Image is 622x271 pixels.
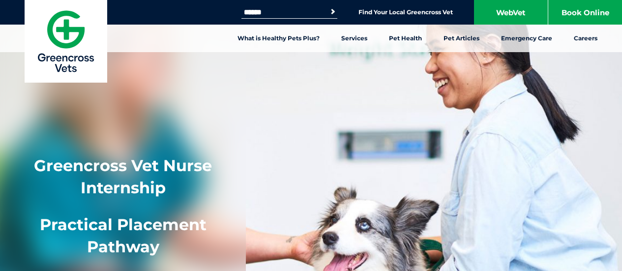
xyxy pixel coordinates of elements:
[433,25,490,52] a: Pet Articles
[358,8,453,16] a: Find Your Local Greencross Vet
[40,215,207,256] span: Practical Placement Pathway
[563,25,608,52] a: Careers
[328,7,338,17] button: Search
[490,25,563,52] a: Emergency Care
[378,25,433,52] a: Pet Health
[330,25,378,52] a: Services
[227,25,330,52] a: What is Healthy Pets Plus?
[34,156,212,197] strong: Greencross Vet Nurse Internship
